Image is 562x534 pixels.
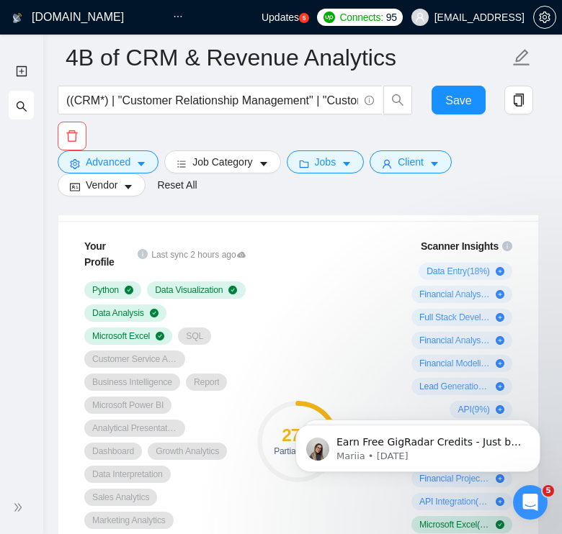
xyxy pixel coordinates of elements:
span: check-circle [150,309,159,317]
div: Dima says… [12,168,277,345]
span: caret-down [342,158,352,169]
button: Home [251,6,279,33]
button: go back [9,6,37,33]
div: Dima says… [12,40,277,112]
span: Lead Generation ( 10 %) [419,381,490,392]
span: Data Visualization [155,284,223,296]
span: check-circle [228,286,237,294]
button: idcardVendorcaret-down [58,173,146,196]
button: Upload attachment [68,424,80,435]
h1: Dima [70,7,99,18]
span: caret-down [429,158,440,169]
button: copy [504,86,533,114]
span: Vendor [86,177,117,193]
span: check-circle [156,332,164,340]
span: Data Analysis [92,307,144,319]
span: Connects: [339,9,383,25]
span: Save [445,91,471,109]
span: Last sync 2 hours ago [151,248,246,262]
span: plus-circle [496,497,504,506]
div: You can remove: [23,234,225,248]
div: 27 % [257,427,339,444]
span: info-circle [502,241,512,251]
span: Report [194,376,220,388]
a: 5 [299,13,309,23]
span: info-circle [365,96,374,105]
span: Updates [262,12,299,23]
span: idcard [70,181,80,192]
span: Financial Modeling ( 10 %) [419,358,490,369]
div: Hello, I have sent the Invite to the given Email Id [63,120,265,148]
span: double-right [13,500,27,515]
span: Business Intelligence [92,376,172,388]
a: Reset All [157,177,197,193]
button: search [383,86,412,114]
button: Save [432,86,486,114]
div: Hey, the new BM has been successfully added to the agency. I just have one question, Can this new... [52,346,277,434]
span: Microsoft Excel [92,330,150,342]
div: Hey, the new BM has been successfully added to the agency. I just have one question, Can this new... [63,355,265,425]
textarea: Message… [12,394,276,418]
span: caret-down [259,158,269,169]
button: Send a message… [247,418,270,441]
span: Your Profile [84,240,114,268]
img: Profile image for Dima [41,8,64,31]
span: check-circle [125,286,133,294]
span: 5 [543,485,554,497]
div: Hello there! Your invitation was successfully accepted ✅ ​ [23,177,225,233]
span: Financial Analysis & Modeling ( 10 %) [419,335,490,346]
span: info-circle [138,249,148,259]
img: upwork-logo.png [324,12,335,23]
span: search [16,91,27,120]
span: Customer Service Analytics [92,353,177,365]
span: delete [58,130,86,142]
button: Gif picker [45,424,57,435]
span: Data Interpretation [92,469,163,480]
div: [PERSON_NAME] [23,248,225,262]
span: plus-circle [496,313,504,322]
span: folder [299,158,309,169]
div: When we add this BM, I'll let you know when to remove the older one from your team 🙏 [23,49,225,91]
span: Growth Analytics [156,445,219,457]
span: edit [512,48,531,67]
span: user [415,12,425,22]
span: Data Entry ( 18 %) [427,266,490,277]
button: userClientcaret-down [370,150,452,173]
button: barsJob Categorycaret-down [164,150,280,173]
span: Microsoft Excel ( 24 %) [419,519,490,530]
span: setting [70,158,80,169]
span: setting [534,12,556,23]
button: delete [58,122,86,150]
span: API Integration ( 8 %) [419,496,490,507]
span: Full Stack Development ( 14 %) [419,312,490,323]
span: bars [177,158,187,169]
text: 5 [303,15,306,22]
span: plus-circle [496,290,504,299]
span: plus-circle [496,359,504,368]
span: caret-down [123,181,133,192]
span: Sales Analytics [92,492,149,503]
div: When we add this BM, I'll let you know when to remove the older one from your team 🙏 [12,40,236,100]
span: check-circle [496,520,504,529]
span: plus-circle [496,267,504,276]
span: Scanner Insights [421,241,499,251]
span: user [382,158,392,169]
div: viraj.s@datachamps.ai says… [12,346,277,445]
span: search [384,94,411,107]
div: Hello, I have sent the Invite to the given Email Id [52,112,277,157]
span: Dashboard [92,445,134,457]
input: Scanner name... [66,40,509,76]
span: Microsoft Power BI [92,399,164,411]
span: Python [92,284,119,296]
div: viraj.s@datachamps.ai says… [12,112,277,168]
span: Client [398,154,424,170]
span: Marketing Analytics [92,515,166,526]
span: Job Category [192,154,252,170]
span: SQL [186,330,203,342]
li: New Scanner [9,56,34,85]
span: plus-circle [496,336,504,345]
button: folderJobscaret-down [287,150,365,173]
